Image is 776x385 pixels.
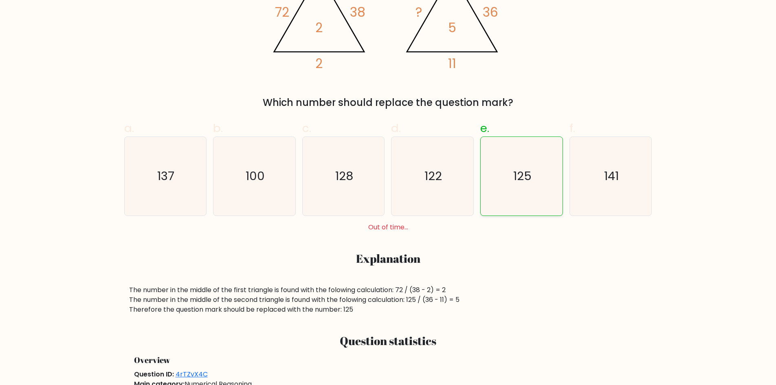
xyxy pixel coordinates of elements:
span: Overview [134,354,170,365]
text: 122 [424,168,442,185]
tspan: 72 [275,4,289,22]
span: Question ID: [134,370,174,379]
tspan: 2 [315,19,323,37]
text: 128 [335,168,353,185]
div: Which number should replace the question mark? [129,95,647,110]
span: d. [391,120,401,136]
tspan: 38 [350,4,365,22]
text: 100 [246,168,265,185]
tspan: 11 [448,55,456,73]
h3: Explanation [129,252,647,266]
div: The number in the middle of the first triangle is found with the folowing calculation: 72 / (38 -... [129,285,647,315]
a: 4rTZvX4C [176,370,208,379]
h3: Question statistics [134,334,642,348]
text: 137 [158,168,175,185]
text: 125 [513,168,532,185]
span: b. [213,120,223,136]
span: a. [124,120,134,136]
tspan: ? [415,4,422,22]
span: f. [569,120,575,136]
tspan: 2 [315,55,323,73]
tspan: 36 [483,4,498,22]
span: c. [302,120,311,136]
tspan: 5 [448,19,456,37]
div: Out of time... [121,222,655,232]
text: 141 [604,168,619,185]
span: e. [480,120,489,136]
